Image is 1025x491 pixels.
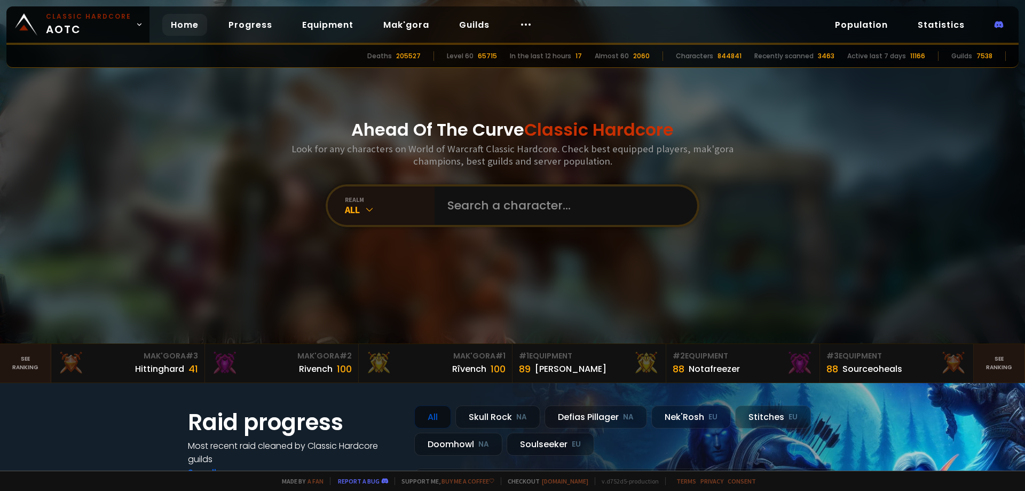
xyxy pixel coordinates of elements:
span: # 1 [519,350,529,361]
a: Mak'gora [375,14,438,36]
div: All [345,204,435,216]
span: # 3 [826,350,839,361]
a: See all progress [188,466,257,479]
div: Soulseeker [507,433,594,456]
span: AOTC [46,12,131,37]
h4: Most recent raid cleaned by Classic Hardcore guilds [188,439,401,466]
div: Equipment [519,350,659,362]
div: 100 [337,362,352,376]
span: Made by [275,477,324,485]
div: Defias Pillager [545,406,647,428]
span: # 2 [340,350,352,361]
div: Mak'Gora [58,350,198,362]
small: NA [478,439,489,450]
a: Consent [728,477,756,485]
a: #3Equipment88Sourceoheals [820,344,974,383]
h1: Ahead Of The Curve [351,117,674,143]
span: # 2 [673,350,685,361]
h3: Look for any characters on World of Warcraft Classic Hardcore. Check best equipped players, mak'g... [287,143,738,167]
a: #1Equipment89[PERSON_NAME] [512,344,666,383]
div: 844841 [717,51,742,61]
div: 89 [519,362,531,376]
div: Level 60 [447,51,474,61]
div: Nek'Rosh [651,406,731,428]
small: Classic Hardcore [46,12,131,21]
div: Notafreezer [689,362,740,376]
div: realm [345,196,435,204]
span: # 3 [186,350,198,361]
div: 17 [575,51,582,61]
div: 7538 [976,51,992,61]
a: Mak'Gora#2Rivench100 [205,344,359,383]
span: # 1 [495,350,506,361]
div: Stitches [735,406,811,428]
span: Classic Hardcore [524,118,674,142]
div: Skull Rock [455,406,540,428]
div: Doomhowl [414,433,502,456]
div: Almost 60 [595,51,629,61]
a: Classic HardcoreAOTC [6,6,149,43]
div: 205527 [396,51,421,61]
div: Mak'Gora [365,350,506,362]
a: Equipment [294,14,362,36]
div: 65715 [478,51,497,61]
a: Privacy [700,477,723,485]
div: Characters [676,51,713,61]
a: Progress [220,14,281,36]
div: 3463 [818,51,834,61]
a: Mak'Gora#1Rîvench100 [359,344,512,383]
div: In the last 12 hours [510,51,571,61]
a: #2Equipment88Notafreezer [666,344,820,383]
h1: Raid progress [188,406,401,439]
div: 41 [188,362,198,376]
div: 11166 [910,51,925,61]
small: EU [789,412,798,423]
div: [PERSON_NAME] [535,362,606,376]
div: Equipment [673,350,813,362]
span: v. d752d5 - production [595,477,659,485]
div: Recently scanned [754,51,814,61]
div: Equipment [826,350,967,362]
a: Home [162,14,207,36]
a: Seeranking [974,344,1025,383]
span: Checkout [501,477,588,485]
div: Mak'Gora [211,350,352,362]
input: Search a character... [441,186,684,225]
div: All [414,406,451,428]
div: 2060 [633,51,650,61]
div: Guilds [951,51,972,61]
span: Support me, [395,477,494,485]
div: Rivench [299,362,333,376]
div: Deaths [367,51,392,61]
a: a fan [307,477,324,485]
a: Guilds [451,14,498,36]
a: Report a bug [338,477,380,485]
a: Statistics [909,14,973,36]
small: EU [572,439,581,450]
div: Rîvench [452,362,486,376]
div: Sourceoheals [842,362,902,376]
a: [DOMAIN_NAME] [542,477,588,485]
a: Terms [676,477,696,485]
div: Active last 7 days [847,51,906,61]
div: Hittinghard [135,362,184,376]
small: EU [708,412,717,423]
a: Population [826,14,896,36]
small: NA [516,412,527,423]
small: NA [623,412,634,423]
div: 100 [491,362,506,376]
div: 88 [826,362,838,376]
a: Mak'Gora#3Hittinghard41 [51,344,205,383]
a: Buy me a coffee [441,477,494,485]
div: 88 [673,362,684,376]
